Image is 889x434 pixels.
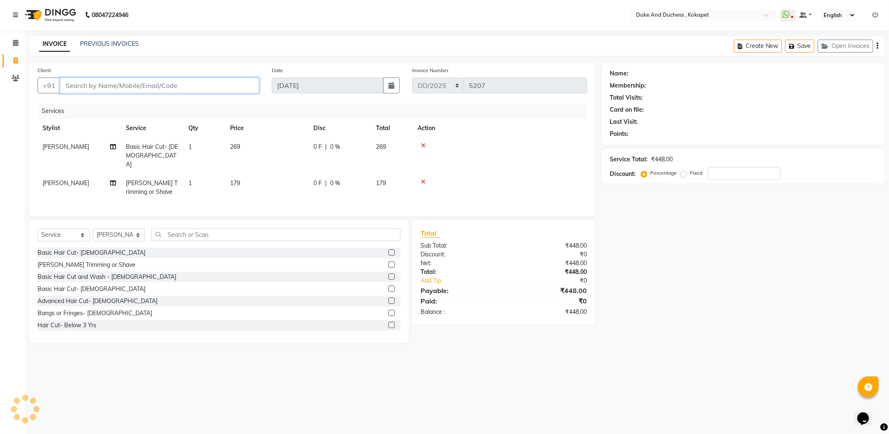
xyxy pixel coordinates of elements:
[371,119,413,138] th: Total
[414,268,504,276] div: Total:
[38,309,152,318] div: Bangs or Fringes- [DEMOGRAPHIC_DATA]
[151,228,401,241] input: Search or Scan
[126,179,178,196] span: [PERSON_NAME] Trimming or Shave
[272,67,283,74] label: Date
[38,103,594,119] div: Services
[414,296,504,306] div: Paid:
[414,250,504,259] div: Discount:
[38,119,121,138] th: Stylist
[313,179,322,188] span: 0 F
[183,119,225,138] th: Qty
[38,261,135,269] div: [PERSON_NAME] Trimming or Shave
[38,248,145,257] div: Basic Hair Cut- [DEMOGRAPHIC_DATA]
[690,169,703,177] label: Fixed
[504,259,594,268] div: ₹448.00
[818,40,873,53] button: Open Invoices
[38,273,176,281] div: Basic Hair Cut and Wash - [DEMOGRAPHIC_DATA]
[610,81,646,90] div: Membership:
[421,229,440,238] span: Total
[376,179,386,187] span: 179
[414,286,504,296] div: Payable:
[60,78,259,93] input: Search by Name/Mobile/Email/Code
[126,143,178,168] span: Basic Hair Cut- [DEMOGRAPHIC_DATA]
[38,297,158,306] div: Advanced Hair Cut- [DEMOGRAPHIC_DATA]
[504,296,594,306] div: ₹0
[413,119,587,138] th: Action
[313,143,322,151] span: 0 F
[651,155,673,164] div: ₹448.00
[504,286,594,296] div: ₹448.00
[785,40,814,53] button: Save
[734,40,782,53] button: Create New
[504,268,594,276] div: ₹448.00
[610,170,636,178] div: Discount:
[412,67,448,74] label: Invoice Number
[308,119,371,138] th: Disc
[230,143,240,151] span: 269
[504,241,594,250] div: ₹448.00
[610,118,638,126] div: Last Visit:
[610,155,648,164] div: Service Total:
[325,179,327,188] span: |
[610,69,629,78] div: Name:
[330,143,340,151] span: 0 %
[230,179,240,187] span: 179
[414,308,504,316] div: Balance :
[504,250,594,259] div: ₹0
[651,169,677,177] label: Percentage
[225,119,308,138] th: Price
[188,143,192,151] span: 1
[38,285,145,294] div: Basic Hair Cut- [DEMOGRAPHIC_DATA]
[92,3,128,27] b: 08047224946
[43,179,89,187] span: [PERSON_NAME]
[414,241,504,250] div: Sub Total:
[325,143,327,151] span: |
[610,105,644,114] div: Card on file:
[610,130,629,138] div: Points:
[519,276,594,285] div: ₹0
[414,259,504,268] div: Net:
[21,3,78,27] img: logo
[610,93,643,102] div: Total Visits:
[414,276,519,285] a: Add Tip
[504,308,594,316] div: ₹448.00
[330,179,340,188] span: 0 %
[39,37,70,52] a: INVOICE
[38,78,61,93] button: +91
[376,143,386,151] span: 269
[854,401,881,426] iframe: chat widget
[38,67,51,74] label: Client
[38,321,96,330] div: Hair Cut- Below 3 Yrs
[188,179,192,187] span: 1
[43,143,89,151] span: [PERSON_NAME]
[80,40,139,48] a: PREVIOUS INVOICES
[121,119,183,138] th: Service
